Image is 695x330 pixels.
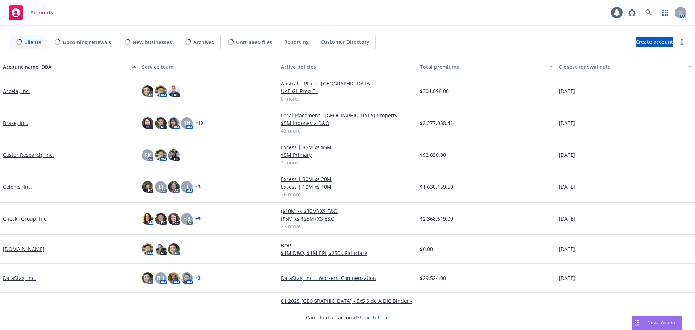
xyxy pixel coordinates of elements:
a: Search [641,5,656,20]
span: Clients [24,38,41,46]
span: JJ [185,183,188,191]
span: [DATE] [559,183,575,191]
a: ($10M xs $30M) XS E&O [281,207,414,215]
img: photo [155,85,167,97]
a: 8 more [281,95,414,103]
a: Checkr Group, Inc. [3,215,48,222]
span: [DATE] [559,245,575,253]
img: photo [168,117,180,129]
a: BOP [281,242,414,249]
a: Excess | $5M xs $5M [281,143,414,151]
a: + 3 [195,276,201,280]
a: Accela, Inc. [3,87,30,95]
a: [DOMAIN_NAME] [3,245,45,253]
span: $2,277,038.41 [420,119,453,127]
span: $2,368,619.00 [420,215,453,222]
span: $1,638,159.50 [420,183,453,191]
a: 43 more [281,127,414,134]
img: photo [142,181,153,193]
span: Create account [636,35,673,49]
a: + 10 [195,121,203,125]
a: 27 more [281,222,414,230]
span: [DATE] [559,151,575,159]
a: Castor Research, Inc. [3,151,54,159]
span: Can't find an account? [306,314,389,321]
a: DataStax, Inc. - Workers' Compensation [281,274,414,282]
span: [DATE] [559,274,575,282]
span: Upcoming renewals [63,38,111,46]
img: photo [142,243,153,255]
img: photo [142,85,153,97]
a: 36 more [281,191,414,198]
div: Account name, DBA [3,63,128,71]
span: [DATE] [559,119,575,127]
img: photo [155,243,167,255]
a: + 9 [195,217,201,221]
span: LI [159,183,163,191]
span: BH [183,119,190,127]
div: Active policies [281,63,414,71]
a: 3 more [281,159,414,166]
a: 01 2025 [GEOGRAPHIC_DATA] - 5x5 Side A DIC Binder - AWAC [281,297,414,312]
span: Accounts [30,10,53,16]
a: Accounts [6,3,56,23]
a: Switch app [658,5,673,20]
span: HB [183,215,190,222]
a: Celonis, Inc. [3,183,32,191]
img: photo [155,149,167,161]
a: Search for it [359,314,389,321]
span: Archived [193,38,215,46]
div: Closest renewal date [559,63,684,71]
span: [DATE] [559,215,575,222]
a: DataStax, Inc. [3,274,36,282]
button: Total premiums [417,58,556,75]
span: [DATE] [559,87,575,95]
img: photo [168,85,180,97]
a: $5M Indonesia D&O [281,119,414,127]
img: photo [155,117,167,129]
a: Australia PL incl [GEOGRAPHIC_DATA] [281,80,414,87]
div: Drag to move [632,316,641,330]
a: Create account [636,37,673,47]
div: Total premiums [420,63,545,71]
span: $29,524.00 [420,274,446,282]
span: $92,830.00 [420,151,446,159]
a: $5M Primary [281,151,414,159]
div: Service team [142,63,275,71]
span: BH [157,274,164,282]
button: Service team [139,58,278,75]
span: Untriaged files [236,38,272,46]
a: Report a Bug [625,5,639,20]
a: + 3 [195,185,201,189]
a: $1M D&O, $1M EPL,$250K Fiduciary [281,249,414,257]
img: photo [142,117,153,129]
button: Active policies [278,58,417,75]
span: Reporting [284,38,309,46]
a: ($5M xs $25M) XS E&O [281,215,414,222]
a: Excess | 10M xs 10M [281,183,414,191]
span: Customer Directory [321,38,370,46]
a: more [678,38,686,46]
button: Nova Assist [632,316,682,330]
img: photo [168,243,180,255]
a: Braze, Inc. [3,119,28,127]
img: photo [142,213,153,225]
span: $0.00 [420,245,433,253]
img: photo [168,213,180,225]
img: photo [142,272,153,284]
span: New businesses [132,38,172,46]
img: photo [155,213,167,225]
a: Excess | 30M xs 20M [281,175,414,183]
img: photo [168,181,180,193]
span: $304,096.00 [420,87,449,95]
img: photo [168,272,180,284]
a: UAE GL Prop EL [281,87,414,95]
button: Closest renewal date [556,58,695,75]
img: photo [168,149,180,161]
